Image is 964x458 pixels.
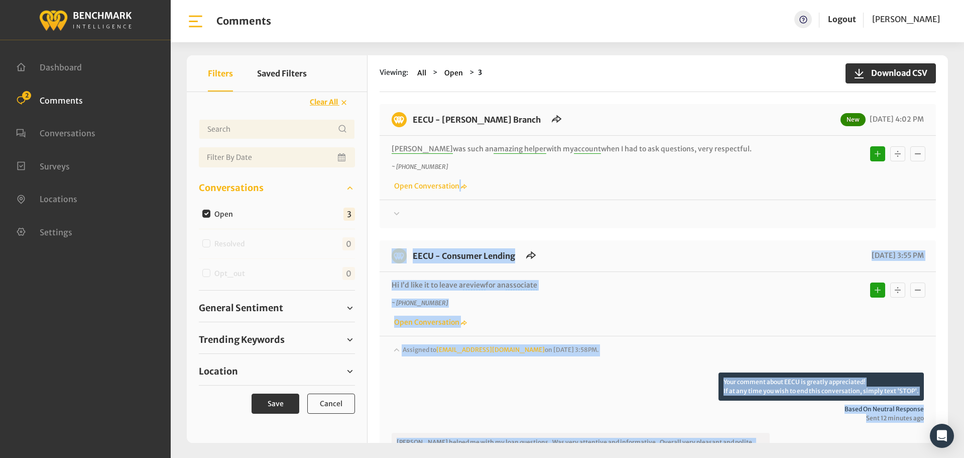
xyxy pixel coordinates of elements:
[342,237,355,250] span: 0
[392,280,791,291] p: Hi I’d like it to leave a for an
[16,127,95,137] a: Conversations
[40,128,95,138] span: Conversations
[187,13,204,30] img: bar
[392,344,924,373] div: Assigned to[EMAIL_ADDRESS][DOMAIN_NAME]on [DATE] 3:58PM.
[463,281,486,290] span: review
[257,55,307,91] button: Saved Filters
[16,61,82,71] a: Dashboard
[413,251,515,261] a: EECU - Consumer Lending
[208,55,233,91] button: Filters
[574,144,601,154] span: account
[380,67,408,79] span: Viewing:
[506,281,537,290] span: associate
[303,94,355,111] button: Clear All
[343,208,355,221] span: 3
[216,15,271,27] h1: Comments
[872,14,940,24] span: [PERSON_NAME]
[199,147,355,167] input: Date range input field
[199,364,355,379] a: Location
[40,194,77,204] span: Locations
[342,267,355,280] span: 0
[40,227,72,237] span: Settings
[211,239,253,249] label: Resolved
[40,161,70,171] span: Surveys
[413,115,541,125] a: EECU - [PERSON_NAME] Branch
[252,394,299,414] button: Save
[403,346,599,353] span: Assigned to on [DATE] 3:58PM.
[336,147,349,167] button: Open Calendar
[869,251,924,260] span: [DATE] 3:55 PM
[392,163,448,170] i: ~ [PHONE_NUMBER]
[39,8,132,32] img: benchmark
[202,210,210,218] input: Open
[310,98,338,107] span: Clear All
[865,67,927,79] span: Download CSV
[199,301,355,316] a: General Sentiment
[22,91,31,100] span: 2
[199,181,264,195] span: Conversations
[211,209,241,220] label: Open
[828,14,856,24] a: Logout
[392,144,791,154] p: was such an with my when I had to ask questions, very respectful.
[40,62,82,72] span: Dashboard
[307,394,355,414] button: Cancel
[392,112,407,127] img: benchmark
[718,373,924,401] p: Your comment about EECU is greatly appreciated! If at any time you wish to end this conversation,...
[16,160,70,170] a: Surveys
[16,226,72,236] a: Settings
[441,67,466,79] button: Open
[40,95,83,105] span: Comments
[392,414,924,423] span: Sent 12 minutes ago
[392,299,448,307] i: ~ [PHONE_NUMBER]
[407,248,521,263] h6: EECU - Consumer Lending
[828,11,856,28] a: Logout
[199,119,355,139] input: Username
[199,364,238,378] span: Location
[436,346,545,353] a: [EMAIL_ADDRESS][DOMAIN_NAME]
[840,113,866,126] span: New
[868,144,928,164] div: Basic example
[930,424,954,448] div: Open Intercom Messenger
[211,268,253,279] label: Opt_out
[16,95,83,105] a: Comments 2
[199,332,355,347] a: Trending Keywords
[392,181,467,191] a: Open Conversation
[16,193,77,203] a: Locations
[199,301,283,315] span: General Sentiment
[867,115,924,124] span: [DATE] 4:02 PM
[494,144,546,154] span: amazing helper
[872,11,940,28] a: [PERSON_NAME]
[392,248,407,263] img: benchmark
[392,405,924,414] span: Based on neutral response
[199,180,355,196] a: Conversations
[478,68,482,77] strong: 3
[846,63,936,83] button: Download CSV
[392,318,467,327] a: Open Conversation
[868,280,928,300] div: Basic example
[199,333,285,346] span: Trending Keywords
[392,144,453,154] span: [PERSON_NAME]
[407,112,547,127] h6: EECU - Armstrong Branch
[414,67,429,79] button: All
